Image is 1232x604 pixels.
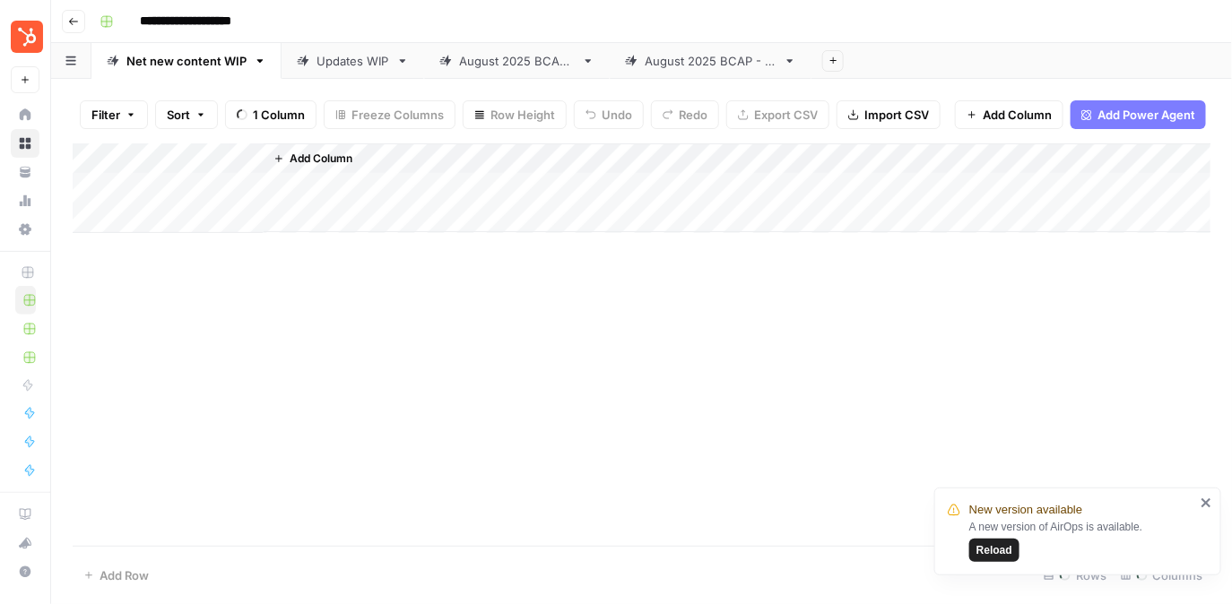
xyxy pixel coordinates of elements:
button: Add Column [266,147,360,170]
a: Usage [11,186,39,215]
span: Add Column [983,106,1052,124]
div: A new version of AirOps is available. [969,519,1195,562]
button: Workspace: Blog Content Action Plan [11,14,39,59]
span: Reload [976,542,1012,558]
div: Net new content WIP [126,52,247,70]
div: What's new? [12,530,39,557]
span: Filter [91,106,120,124]
a: [DATE] BCAP - Updates [610,43,811,79]
span: Add Power Agent [1098,106,1195,124]
a: Home [11,100,39,129]
button: Freeze Columns [324,100,455,129]
span: Import CSV [864,106,929,124]
button: Import CSV [837,100,941,129]
button: Sort [155,100,218,129]
button: Filter [80,100,148,129]
div: Rows [1037,561,1114,590]
button: Row Height [463,100,567,129]
span: New version available [969,501,1082,519]
a: Net new content WIP [91,43,282,79]
div: Updates WIP [317,52,389,70]
span: 1 Column [253,106,305,124]
button: Help + Support [11,557,39,586]
a: Browse [11,129,39,158]
button: What's new? [11,529,39,557]
a: Settings [11,215,39,244]
button: 1 Column [225,100,317,129]
span: Undo [602,106,632,124]
button: Undo [574,100,644,129]
span: Add Row [100,566,149,584]
a: AirOps Academy [11,500,39,529]
span: Add Column [290,151,352,167]
a: Updates WIP [282,43,424,79]
a: [DATE] BCAP - NNPs [424,43,610,79]
button: Export CSV [726,100,829,129]
span: Redo [679,106,707,124]
div: [DATE] BCAP - Updates [645,52,777,70]
button: Add Power Agent [1071,100,1206,129]
span: Freeze Columns [351,106,444,124]
span: Export CSV [754,106,818,124]
div: [DATE] BCAP - NNPs [459,52,575,70]
button: close [1201,496,1213,510]
button: Redo [651,100,719,129]
span: Sort [167,106,190,124]
a: Your Data [11,158,39,186]
button: Reload [969,539,1019,562]
span: Row Height [490,106,555,124]
button: Add Column [955,100,1063,129]
button: Add Row [73,561,160,590]
div: Columns [1114,561,1210,590]
img: Blog Content Action Plan Logo [11,21,43,53]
